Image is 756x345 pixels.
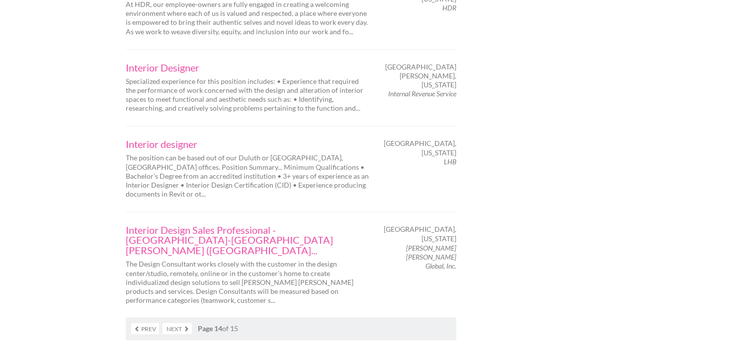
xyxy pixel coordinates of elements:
[384,139,456,157] span: [GEOGRAPHIC_DATA], [US_STATE]
[126,77,369,113] p: Specialized experience for this position includes: • Experience that required the performance of ...
[406,243,456,270] em: [PERSON_NAME] [PERSON_NAME] Global, Inc.
[384,225,456,243] span: [GEOGRAPHIC_DATA], [US_STATE]
[163,323,192,334] a: Next
[126,153,369,199] p: The position can be based out of our Duluth or [GEOGRAPHIC_DATA], [GEOGRAPHIC_DATA] offices. Posi...
[131,323,159,334] a: Prev
[198,324,222,332] strong: Page 14
[126,63,369,72] a: Interior Designer
[442,3,456,12] em: HDR
[126,317,456,340] nav: of 15
[126,259,369,304] p: The Design Consultant works closely with the customer in the design center/studio, remotely, onli...
[385,63,456,90] span: [GEOGRAPHIC_DATA][PERSON_NAME], [US_STATE]
[388,89,456,98] em: Internal Revenue Service
[444,157,456,166] em: LHB
[126,139,369,149] a: Interior designer
[126,225,369,255] a: Interior Design Sales Professional - [GEOGRAPHIC_DATA]-[GEOGRAPHIC_DATA][PERSON_NAME] ([GEOGRAPHI...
